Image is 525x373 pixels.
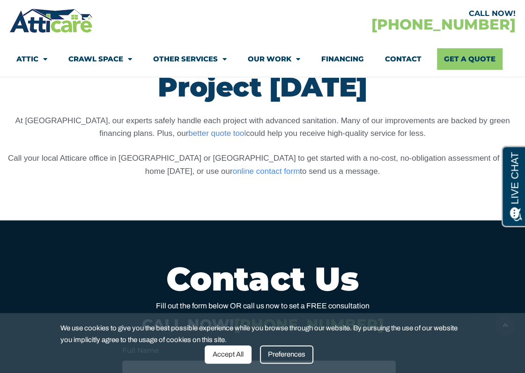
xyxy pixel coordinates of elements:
[153,48,227,70] a: Other Services
[68,48,132,70] a: Crawl Space
[5,275,155,345] iframe: Chat Invitation
[16,48,47,70] a: Attic
[385,48,421,70] a: Contact
[188,129,246,138] a: better quote tool
[5,20,520,100] h2: Obtain a Free Estimate and Consultation for Your Improvement Project [DATE]
[205,345,251,364] div: Accept All
[5,114,520,141] p: At [GEOGRAPHIC_DATA], our experts safely handle each project with advanced sanitation. Many of ou...
[5,152,520,178] p: Call your local Atticare office in [GEOGRAPHIC_DATA] or [GEOGRAPHIC_DATA] to get started with a n...
[16,48,509,70] nav: Menu
[262,10,515,17] div: CALL NOW!
[60,322,458,345] span: We use cookies to give you the best possible experience while you browse through our website. By ...
[233,167,300,176] a: online contact form
[5,300,520,312] p: Fill out the form below OR call us now to set a FREE consultation
[248,48,300,70] a: Our Work
[23,7,75,19] span: Opens a chat window
[5,262,520,295] h2: Contact Us
[321,48,364,70] a: Financing
[260,345,313,364] div: Preferences
[437,48,503,70] a: Get A Quote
